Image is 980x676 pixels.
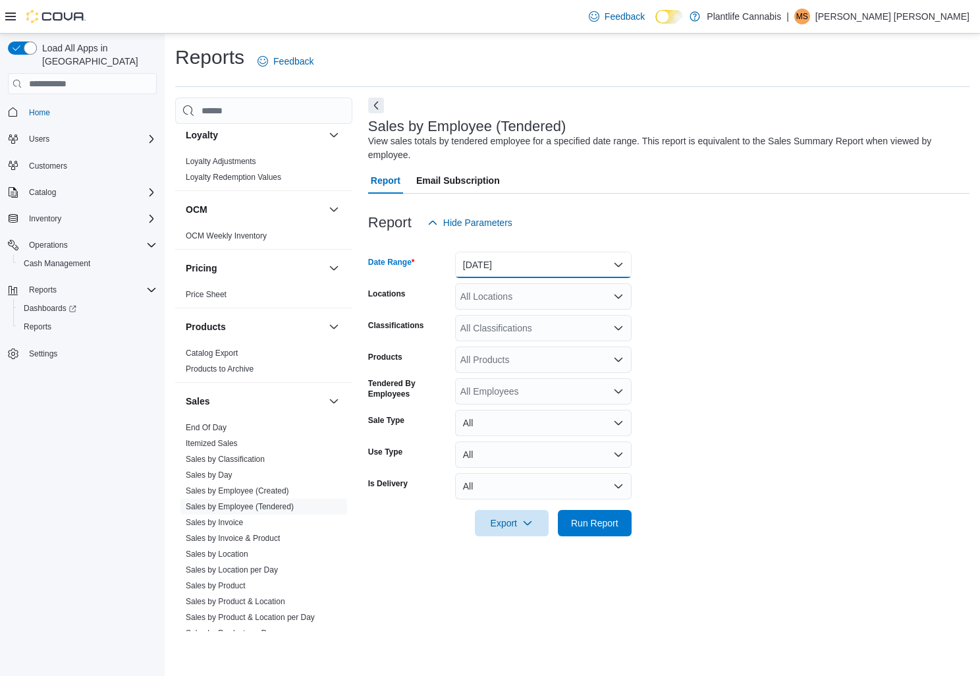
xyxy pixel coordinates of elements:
h3: Pricing [186,262,217,275]
button: Products [186,320,323,333]
a: Dashboards [13,299,162,318]
button: Open list of options [613,323,624,333]
span: Email Subscription [416,167,500,194]
div: Products [175,345,352,382]
a: Sales by Product & Location [186,597,285,606]
span: Sales by Location per Day [186,565,278,575]
h3: Products [186,320,226,333]
button: Catalog [3,183,162,202]
div: Pricing [175,287,352,308]
label: Products [368,352,402,362]
span: Reports [24,282,157,298]
input: Dark Mode [655,10,683,24]
h3: Sales [186,395,210,408]
a: Loyalty Redemption Values [186,173,281,182]
nav: Complex example [8,97,157,397]
span: Price Sheet [186,289,227,300]
span: Sales by Product & Location [186,596,285,607]
span: Home [24,103,157,120]
span: Load All Apps in [GEOGRAPHIC_DATA] [37,42,157,68]
a: Sales by Location per Day [186,565,278,575]
a: Loyalty Adjustments [186,157,256,166]
h3: OCM [186,203,207,216]
button: Inventory [3,210,162,228]
div: View sales totals by tendered employee for a specified date range. This report is equivalent to t... [368,134,963,162]
button: Users [24,131,55,147]
h1: Reports [175,44,244,70]
span: Cash Management [24,258,90,269]
a: Sales by Employee (Created) [186,486,289,495]
div: OCM [175,228,352,249]
button: Loyalty [186,128,323,142]
a: Cash Management [18,256,95,271]
span: Sales by Employee (Created) [186,486,289,496]
button: Customers [3,156,162,175]
span: Customers [24,157,157,174]
a: Itemized Sales [186,439,238,448]
button: Inventory [24,211,67,227]
span: Sales by Product & Location per Day [186,612,315,623]
button: [DATE] [455,252,632,278]
label: Sale Type [368,415,404,426]
span: Dashboards [18,300,157,316]
span: Operations [29,240,68,250]
span: Settings [24,345,157,362]
span: Sales by Invoice [186,517,243,528]
a: Feedback [252,48,319,74]
a: Feedback [584,3,650,30]
p: Plantlife Cannabis [707,9,781,24]
button: Next [368,98,384,113]
p: [PERSON_NAME] [PERSON_NAME] [815,9,969,24]
a: Reports [18,319,57,335]
a: Sales by Product per Day [186,629,275,638]
a: Sales by Employee (Tendered) [186,502,294,511]
button: Run Report [558,510,632,536]
span: Hide Parameters [443,216,512,229]
span: Run Report [571,517,618,530]
button: Export [475,510,549,536]
span: Sales by Employee (Tendered) [186,501,294,512]
span: Customers [29,161,67,171]
span: Reports [18,319,157,335]
span: Loyalty Redemption Values [186,172,281,183]
span: Feedback [605,10,645,23]
label: Locations [368,289,406,299]
span: Users [24,131,157,147]
button: OCM [326,202,342,217]
a: Home [24,105,55,121]
a: Sales by Classification [186,455,265,464]
span: Sales by Invoice & Product [186,533,280,544]
label: Tendered By Employees [368,378,450,399]
label: Classifications [368,320,424,331]
button: Operations [24,237,73,253]
button: Hide Parameters [422,210,518,236]
button: Reports [24,282,62,298]
button: All [455,410,632,436]
button: OCM [186,203,323,216]
span: Catalog [24,184,157,200]
a: Sales by Day [186,470,232,480]
div: Loyalty [175,154,352,190]
label: Date Range [368,257,415,268]
a: Catalog Export [186,349,238,358]
label: Is Delivery [368,478,408,489]
button: Users [3,130,162,148]
span: Loyalty Adjustments [186,156,256,167]
a: OCM Weekly Inventory [186,231,267,240]
button: All [455,441,632,468]
span: Operations [24,237,157,253]
a: Sales by Product [186,581,246,590]
span: Reports [24,322,51,332]
span: Export [483,510,541,536]
button: Open list of options [613,291,624,302]
a: Sales by Invoice [186,518,243,527]
span: Settings [29,349,57,359]
a: Price Sheet [186,290,227,299]
span: Cash Management [18,256,157,271]
button: Operations [3,236,162,254]
button: Catalog [24,184,61,200]
span: Sales by Classification [186,454,265,465]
